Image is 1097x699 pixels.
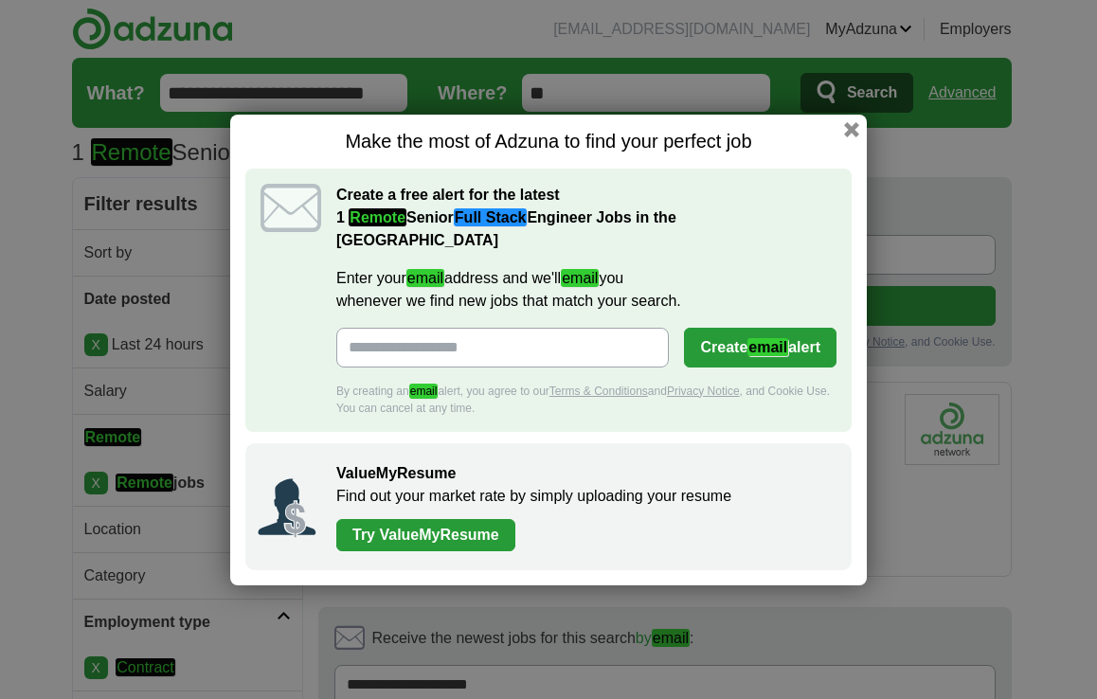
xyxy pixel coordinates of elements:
[406,269,444,287] em: email
[336,485,833,508] p: Find out your market rate by simply uploading your resume
[336,206,345,229] span: 1
[245,130,852,153] h1: Make the most of Adzuna to find your perfect job
[409,384,439,399] em: email
[336,383,836,417] div: By creating an alert, you agree to our and , and Cookie Use. You can cancel at any time.
[336,209,676,248] strong: Senior Engineer Jobs in the [GEOGRAPHIC_DATA]
[261,184,321,232] img: icon_email.svg
[549,385,648,398] a: Terms & Conditions
[684,328,836,367] button: Createemailalert
[561,269,599,287] em: email
[667,385,740,398] a: Privacy Notice
[336,184,836,252] h2: Create a free alert for the latest
[336,267,836,313] label: Enter your address and we'll you whenever we find new jobs that match your search.
[349,208,406,226] em: Remote
[336,462,833,485] h2: ValueMyResume
[336,519,515,551] a: Try ValueMyResume
[747,338,788,356] em: email
[454,208,528,226] em: Full Stack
